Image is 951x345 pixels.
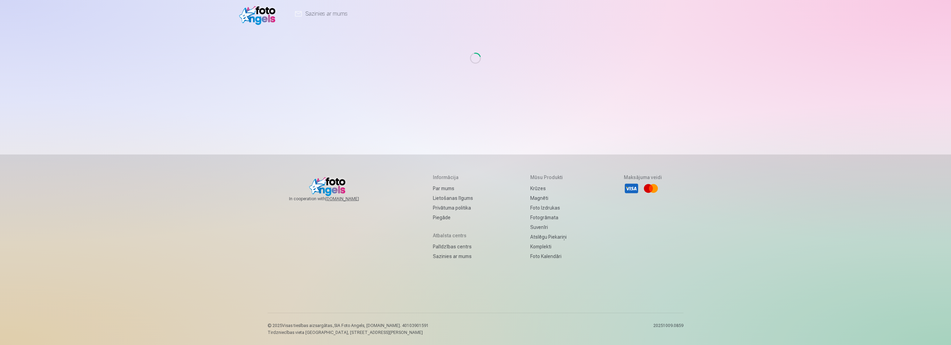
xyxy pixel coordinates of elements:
[624,181,639,196] li: Visa
[433,213,473,222] a: Piegāde
[433,242,473,251] a: Palīdzības centrs
[433,203,473,213] a: Privātuma politika
[530,222,567,232] a: Suvenīri
[433,251,473,261] a: Sazinies ar mums
[433,184,473,193] a: Par mums
[653,323,683,335] p: 20251009.0859
[530,203,567,213] a: Foto izdrukas
[530,193,567,203] a: Magnēti
[268,323,429,328] p: © 2025 Visas tiesības aizsargātas. ,
[530,232,567,242] a: Atslēgu piekariņi
[325,196,376,202] a: [DOMAIN_NAME]
[433,193,473,203] a: Lietošanas līgums
[530,184,567,193] a: Krūzes
[643,181,658,196] li: Mastercard
[530,174,567,181] h5: Mūsu produkti
[239,3,279,25] img: /v1
[624,174,662,181] h5: Maksājuma veidi
[530,242,567,251] a: Komplekti
[530,213,567,222] a: Fotogrāmata
[530,251,567,261] a: Foto kalendāri
[334,323,429,328] span: SIA Foto Angels, [DOMAIN_NAME]. 40103901591
[268,330,429,335] p: Tirdzniecības vieta [GEOGRAPHIC_DATA], [STREET_ADDRESS][PERSON_NAME]
[289,196,376,202] span: In cooperation with
[433,232,473,239] h5: Atbalsta centrs
[433,174,473,181] h5: Informācija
